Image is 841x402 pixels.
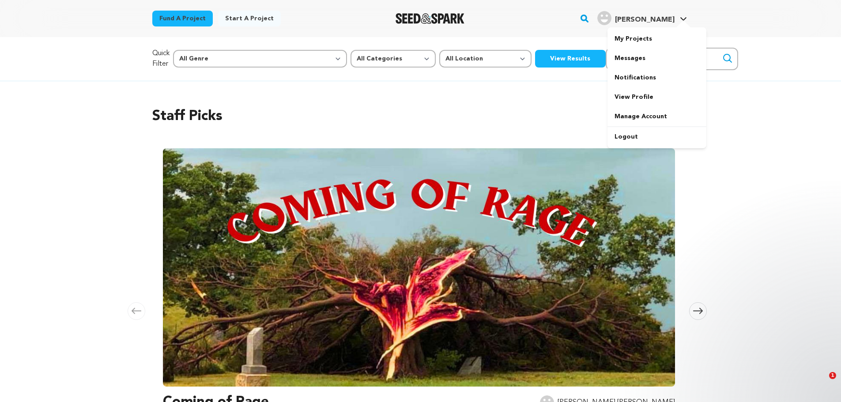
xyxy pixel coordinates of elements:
[218,11,281,26] a: Start a project
[615,16,675,23] span: [PERSON_NAME]
[606,48,738,70] input: Search for a specific project
[596,9,689,28] span: Connor R.'s Profile
[152,11,213,26] a: Fund a project
[607,68,706,87] a: Notifications
[396,13,465,24] a: Seed&Spark Homepage
[152,106,689,127] h2: Staff Picks
[829,372,836,379] span: 1
[535,50,606,68] button: View Results
[607,87,706,107] a: View Profile
[597,11,611,25] img: user.png
[664,316,841,378] iframe: Intercom notifications message
[607,49,706,68] a: Messages
[163,148,675,387] img: Coming of Rage image
[152,48,170,69] p: Quick Filter
[607,29,706,49] a: My Projects
[811,372,832,393] iframe: Intercom live chat
[607,107,706,126] a: Manage Account
[596,9,689,25] a: Connor R.'s Profile
[396,13,465,24] img: Seed&Spark Logo Dark Mode
[607,127,706,147] a: Logout
[597,11,675,25] div: Connor R.'s Profile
